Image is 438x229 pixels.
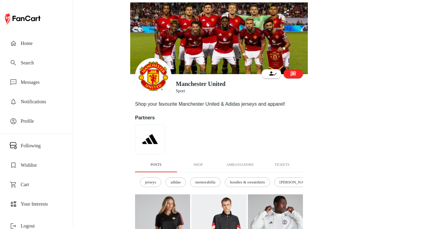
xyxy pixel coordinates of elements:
[21,181,63,188] span: Cart
[135,125,165,154] img: 12773f58f0-9fe9-11ed-95be-47ff019e1394.jpg
[135,158,177,172] button: Posts
[192,179,219,185] span: memorabilla
[219,158,261,172] button: Ambassadors
[176,80,226,87] h3: Manchester United
[140,177,161,187] div: jerseys
[165,177,186,187] div: adidas
[21,59,63,67] span: Search
[21,142,63,149] span: Following
[5,177,68,192] div: Cart
[21,40,63,47] span: Home
[5,114,68,128] div: Profile
[177,158,219,172] button: Shop
[5,138,68,153] div: Following
[21,118,63,125] span: Profile
[136,59,171,94] img: Store profile
[135,101,303,108] div: Shop your favourite Manchester United & Adidas jerseys and apparel!
[5,12,40,26] img: FanCart logo
[135,114,303,121] h4: Partners
[5,94,68,109] div: Notifications
[21,79,63,86] span: Messages
[130,2,308,74] img: Cover Image
[190,177,221,187] div: memorabilla
[227,179,268,185] span: hoodies & sweatshirts
[261,158,303,172] button: Tickets
[21,162,63,169] span: Wishlist
[5,158,68,173] div: Wishlist
[142,179,159,185] span: jerseys
[167,179,184,185] span: adidas
[225,177,270,187] div: hoodies & sweatshirts
[276,179,314,185] span: [PERSON_NAME]
[274,177,316,187] div: [PERSON_NAME]
[21,200,63,208] span: Your Interests
[5,75,68,90] div: Messages
[21,98,63,105] span: Notifications
[5,36,68,51] div: Home
[283,69,303,78] button: Message
[268,70,275,80] div: Following
[5,197,68,211] div: Your Interests
[5,56,68,70] div: Search
[176,88,226,94] h6: Sport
